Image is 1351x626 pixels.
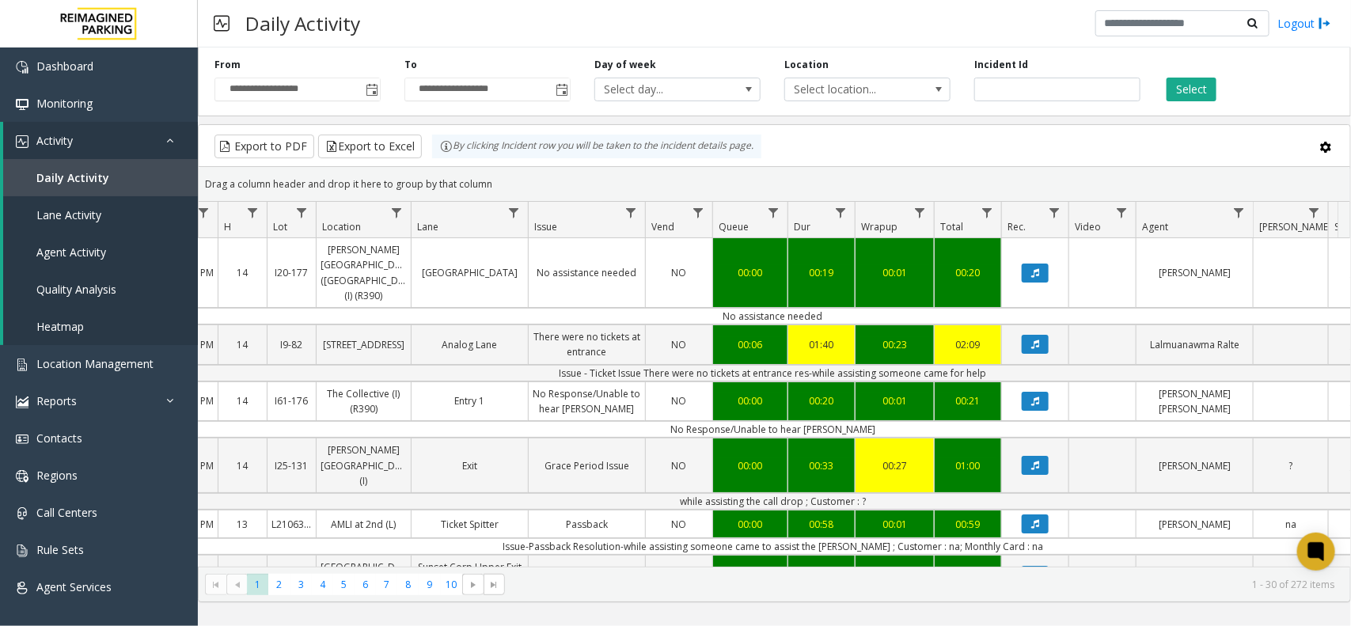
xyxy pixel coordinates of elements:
img: 'icon' [16,61,28,74]
a: Analog Lane [412,333,528,356]
a: 00:01 [856,513,934,536]
a: 14 [218,389,267,412]
a: [GEOGRAPHIC_DATA] [412,261,528,284]
a: 00:27 [856,454,934,477]
a: 00:00 [713,454,787,477]
a: 00:01 [856,389,934,412]
div: 00:01 [860,393,930,408]
span: Activity [36,133,73,148]
a: R31-35 [268,563,316,586]
span: Queue [719,220,749,233]
span: Page 4 [312,574,333,595]
a: Agent Filter Menu [1228,202,1250,223]
span: Daily Activity [36,170,109,185]
a: 00:59 [935,513,1001,536]
a: Quality Analysis [3,271,198,308]
span: Dashboard [36,59,93,74]
span: Video [1075,220,1101,233]
span: Go to the next page [467,579,480,591]
a: 14 [218,454,267,477]
span: Call Centers [36,505,97,520]
a: 02:09 [935,333,1001,356]
a: NO [646,454,712,477]
span: Rule Sets [36,542,84,557]
span: Rec. [1008,220,1026,233]
span: Wrapup [861,220,898,233]
a: 00:00 [713,389,787,412]
a: Dur Filter Menu [830,202,852,223]
a: Equipment Testing [529,563,645,586]
span: NO [672,338,687,351]
span: Page 9 [419,574,440,595]
span: Agent Activity [36,245,106,260]
a: ? [1254,454,1328,477]
div: Data table [199,202,1350,567]
span: Toggle popup [362,78,380,101]
div: 02:09 [939,337,997,352]
a: [GEOGRAPHIC_DATA] (R390) [317,556,411,594]
span: Contacts [36,431,82,446]
button: Export to Excel [318,135,422,158]
span: Select day... [595,78,727,101]
div: 00:20 [792,393,851,408]
a: 00:58 [788,513,855,536]
a: [PERSON_NAME] [1137,563,1253,586]
a: Lane Filter Menu [503,202,525,223]
span: Monitoring [36,96,93,111]
a: Grace Period Issue [529,454,645,477]
a: L21063800 [268,513,316,536]
span: Toggle popup [552,78,570,101]
span: Page 7 [376,574,397,595]
img: 'icon' [16,396,28,408]
span: Agent Services [36,579,112,594]
div: 00:00 [717,458,784,473]
span: Page 3 [290,574,312,595]
a: Lane Activity [3,196,198,233]
span: Page 8 [397,574,419,595]
img: infoIcon.svg [440,140,453,153]
a: I9-82 [268,333,316,356]
div: 00:01 [860,265,930,280]
span: Page 6 [355,574,376,595]
a: NO [646,389,712,412]
a: Total Filter Menu [977,202,998,223]
a: 00:23 [856,333,934,356]
span: NO [672,266,687,279]
span: [PERSON_NAME] [1259,220,1331,233]
a: NO [646,261,712,284]
div: 00:00 [717,517,784,532]
a: No Response/Unable to hear [PERSON_NAME] [529,382,645,420]
label: Incident Id [974,58,1028,72]
kendo-pager-info: 1 - 30 of 272 items [514,578,1334,591]
div: Drag a column header and drop it here to group by that column [199,170,1350,198]
span: Select location... [785,78,916,101]
label: From [214,58,241,72]
label: To [404,58,417,72]
a: 00:00 [713,513,787,536]
a: [PERSON_NAME] [1137,513,1253,536]
a: Lot Filter Menu [291,202,313,223]
span: NO [672,459,687,472]
a: [PERSON_NAME] [PERSON_NAME] [1137,382,1253,420]
a: 00:00 [713,261,787,284]
a: Exit [412,454,528,477]
div: 00:23 [860,337,930,352]
img: 'icon' [16,98,28,111]
img: logout [1319,15,1331,32]
a: 13 [218,513,267,536]
span: Vend [651,220,674,233]
a: Sunset Corp Upper Exit (Has Tickets) [412,556,528,594]
a: NO [646,333,712,356]
span: NO [672,518,687,531]
span: Location Management [36,356,154,371]
a: [PERSON_NAME] [1137,261,1253,284]
a: Rec. Filter Menu [1044,202,1065,223]
a: 01:40 [788,333,855,356]
span: Heatmap [36,319,84,334]
div: 01:00 [939,458,997,473]
h3: Daily Activity [237,4,368,43]
a: H Filter Menu [242,202,264,223]
a: 01:00 [935,454,1001,477]
a: AMLI at 2nd (L) [317,513,411,536]
a: Ticket Spitter [412,513,528,536]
